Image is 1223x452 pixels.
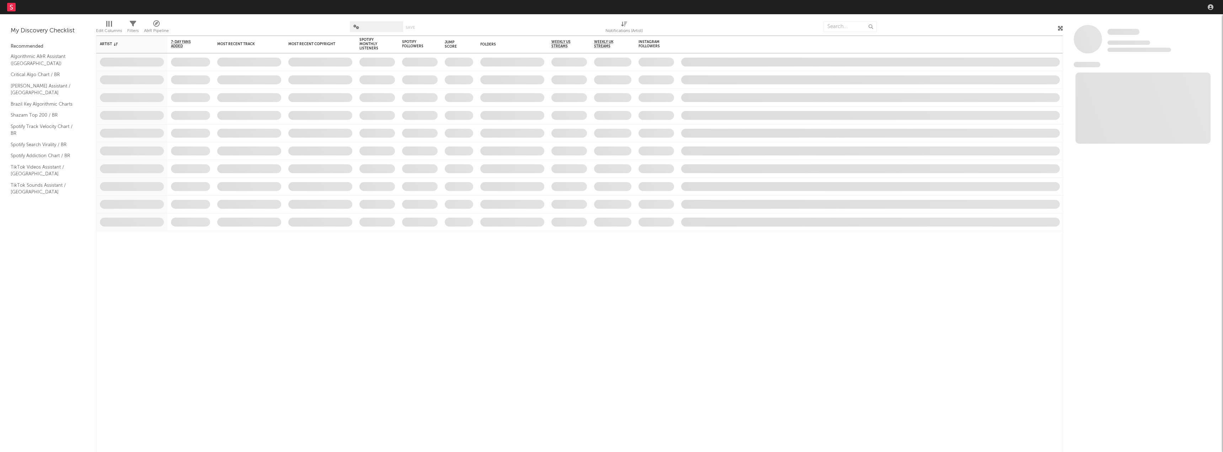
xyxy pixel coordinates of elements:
div: Notifications (Artist) [605,27,643,35]
span: 7-Day Fans Added [171,40,199,48]
div: Filters [127,18,139,38]
div: Most Recent Copyright [288,42,342,46]
div: My Discovery Checklist [11,27,85,35]
div: Notifications (Artist) [605,18,643,38]
a: Spotify Search Virality / BR [11,141,78,149]
a: [PERSON_NAME] Assistant / [GEOGRAPHIC_DATA] [11,82,78,97]
div: Instagram Followers [639,40,663,48]
span: Weekly UK Streams [594,40,621,48]
div: Artist [100,42,153,46]
span: 0 fans last week [1107,48,1171,52]
div: Recommended [11,42,85,51]
div: Most Recent Track [217,42,271,46]
a: Some Artist [1107,28,1139,36]
a: Brazil Key Algorithmic Charts [11,100,78,108]
div: Spotify Monthly Listeners [359,38,384,50]
a: Algorithmic A&R Assistant ([GEOGRAPHIC_DATA]) [11,53,78,67]
span: Weekly US Streams [551,40,576,48]
div: Edit Columns [96,27,122,35]
span: Some Artist [1107,29,1139,35]
input: Search... [823,21,877,32]
a: Shazam Top 200 / BR [11,111,78,119]
div: A&R Pipeline [144,18,169,38]
a: TikTok Videos Assistant / [GEOGRAPHIC_DATA] [11,163,78,178]
div: Jump Score [445,40,463,49]
a: Spotify Addiction Chart / BR [11,152,78,160]
div: Filters [127,27,139,35]
span: News Feed [1074,62,1100,67]
div: A&R Pipeline [144,27,169,35]
a: TikTok Sounds Assistant / [GEOGRAPHIC_DATA] [11,181,78,196]
div: Spotify Followers [402,40,427,48]
a: Spotify Track Velocity Chart / BR [11,123,78,137]
div: Edit Columns [96,18,122,38]
span: Tracking Since: [DATE] [1107,41,1150,45]
button: Save [406,26,415,30]
a: Critical Algo Chart / BR [11,71,78,79]
div: Folders [480,42,534,47]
